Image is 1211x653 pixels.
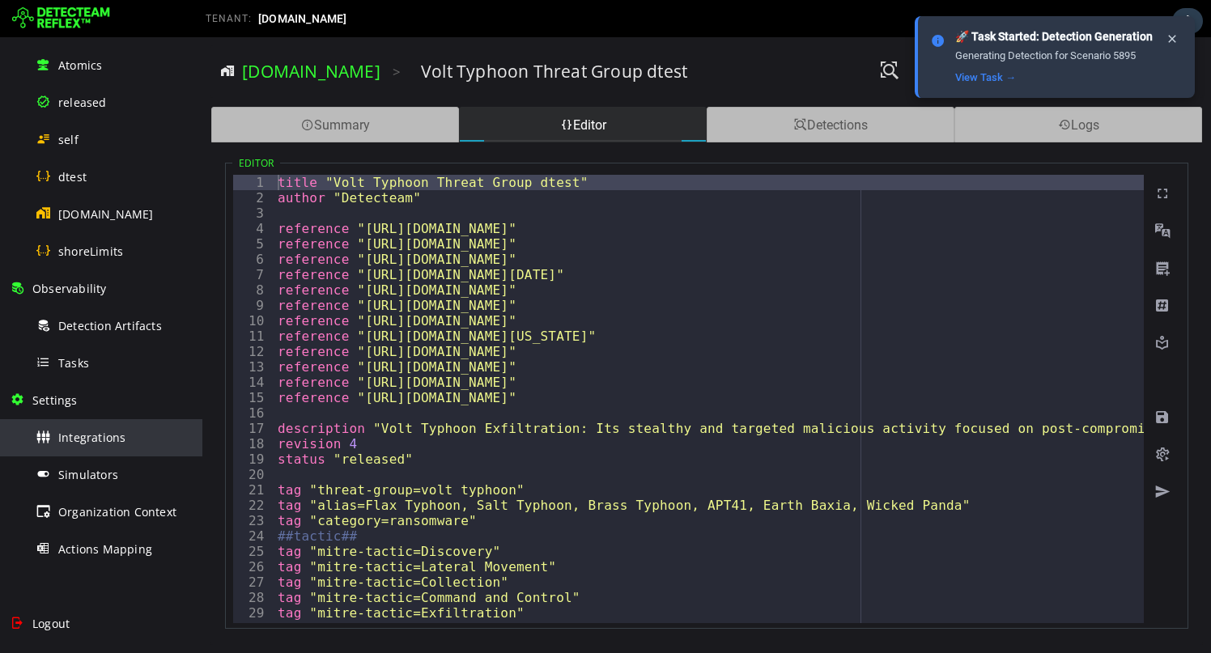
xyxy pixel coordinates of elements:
div: Detections [504,70,752,105]
div: 8 [31,245,72,261]
legend: Editor [30,119,78,133]
span: Actions Mapping [58,541,152,557]
span: Logout [32,616,70,631]
div: 23 [31,476,72,491]
div: 17 [31,384,72,399]
span: self [58,132,79,147]
div: 24 [31,491,72,507]
img: Detecteam logo [12,6,110,32]
div: 30 [31,583,72,599]
div: 25 [31,507,72,522]
div: 20 [31,430,72,445]
span: Organization Context [58,504,176,519]
div: 16 [31,368,72,384]
div: Summary [9,70,257,105]
div: 9 [31,261,72,276]
span: Atomics [58,57,102,73]
span: Observability [32,281,107,296]
a: View Task → [955,71,1016,83]
span: [DOMAIN_NAME] [58,206,154,222]
span: Simulators [58,467,118,482]
div: 10 [31,276,72,291]
div: 13 [31,322,72,337]
div: 11 [31,291,72,307]
a: [DOMAIN_NAME] [40,23,178,45]
span: Integrations [58,430,125,445]
div: 19 [31,414,72,430]
span: Private [926,28,973,40]
span: released [58,95,107,110]
div: 🚀 Task Started: Detection Generation [955,29,1153,45]
div: 6 [31,214,72,230]
div: 3 [31,168,72,184]
h3: Volt Typhoon Threat Group dtest [219,23,485,45]
div: Logs [752,70,1000,105]
div: Generating Detection for Scenario 5895 [955,49,1153,63]
div: 1 [31,138,72,153]
div: 5 [31,199,72,214]
span: Settings [32,392,78,408]
div: 27 [31,537,72,553]
div: 7 [31,230,72,245]
div: 15 [31,353,72,368]
span: TENANT: [206,13,252,24]
span: Detection Artifacts [58,318,162,333]
div: 4 [31,184,72,199]
div: Task Notifications [1172,8,1203,34]
div: 2 [31,153,72,168]
span: dtest [58,169,87,184]
div: 21 [31,445,72,460]
div: 18 [31,399,72,414]
span: > [190,25,198,44]
div: 22 [31,460,72,476]
div: Editor [257,70,504,105]
span: [DOMAIN_NAME] [258,12,347,25]
span: shoreLimits [58,244,123,259]
button: Private [909,24,990,45]
div: 28 [31,553,72,568]
div: 12 [31,307,72,322]
div: 26 [31,522,72,537]
div: 14 [31,337,72,353]
div: 29 [31,568,72,583]
span: Tasks [58,355,89,371]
